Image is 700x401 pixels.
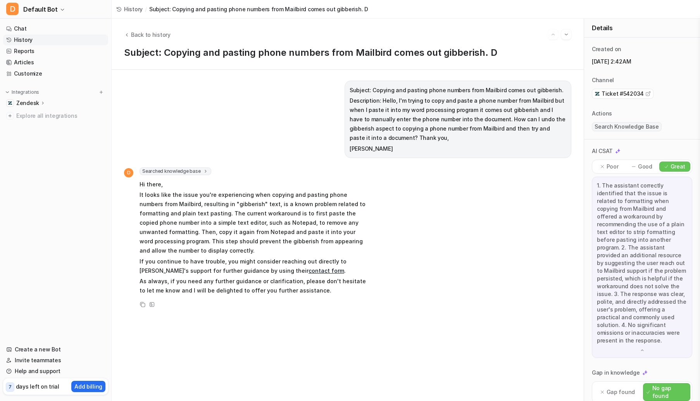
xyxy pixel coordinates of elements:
a: Create a new Bot [3,344,108,355]
span: Subject: Copying and pasting phone numbers from Mailbird comes out gibberish. D [149,5,368,13]
img: explore all integrations [6,112,14,120]
a: Help and support [3,366,108,377]
button: Integrations [3,88,41,96]
img: Previous session [550,31,556,38]
img: zendesk [595,91,600,96]
p: Gap found [607,388,635,396]
span: Ticket #542034 [602,90,644,98]
button: Back to history [124,31,171,39]
span: Search Knowledge Base [592,122,662,131]
div: Details [584,19,700,38]
p: 7 [9,384,12,391]
a: Reports [3,46,108,57]
p: Great [671,163,686,170]
p: No gap found [652,384,687,400]
a: Ticket #542034 [595,90,651,98]
img: Zendesk [8,101,12,105]
a: Explore all integrations [3,110,108,121]
p: Subject: Copying and pasting phone numbers from Mailbird comes out gibberish. [350,86,566,95]
a: Chat [3,23,108,34]
span: Searched knowledge base [140,167,211,175]
p: 1. The assistant correctly identified that the issue is related to formatting when copying from M... [597,182,687,344]
img: menu_add.svg [98,89,104,95]
span: Default Bot [23,4,58,15]
img: down-arrow [640,348,645,353]
a: History [116,5,143,13]
p: Poor [607,163,619,170]
button: Add billing [71,381,105,392]
p: [DATE] 2:42AM [592,58,692,65]
a: Invite teammates [3,355,108,366]
p: Add billing [74,382,102,391]
span: History [124,5,143,13]
button: Go to next session [561,29,571,40]
p: Actions [592,110,612,117]
a: Articles [3,57,108,68]
p: [PERSON_NAME] [350,144,566,153]
p: AI CSAT [592,147,613,155]
span: Back to history [131,31,171,39]
p: Gap in knowledge [592,369,640,377]
span: D [6,3,19,15]
p: days left on trial [16,382,59,391]
p: If you continue to have trouble, you might consider reaching out directly to [PERSON_NAME]'s supp... [140,257,366,275]
a: History [3,34,108,45]
span: Explore all integrations [16,110,105,122]
p: Zendesk [16,99,39,107]
p: It looks like the issue you're experiencing when copying and pasting phone numbers from Mailbird,... [140,190,366,255]
p: Channel [592,76,614,84]
p: Integrations [12,89,39,95]
h1: Subject: Copying and pasting phone numbers from Mailbird comes out gibberish. D [124,47,571,59]
img: expand menu [5,89,10,95]
span: / [145,5,147,13]
p: Good [638,163,652,170]
a: contact form [309,267,344,274]
span: D [124,168,133,177]
p: As always, if you need any further guidance or clarification, please don't hesitate to let me kno... [140,277,366,295]
p: Description: Hello, I'm trying to copy and paste a phone number from Mailbird but when I paste it... [350,96,566,143]
button: Go to previous session [548,29,558,40]
p: Created on [592,45,621,53]
img: Next session [564,31,569,38]
p: Hi there, [140,180,366,189]
a: Customize [3,68,108,79]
